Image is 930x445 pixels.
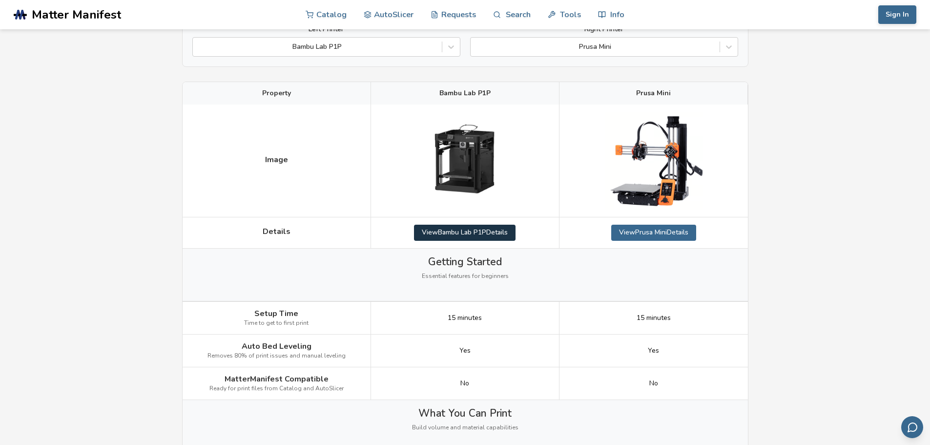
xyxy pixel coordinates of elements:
[198,43,200,51] input: Bambu Lab P1P
[439,89,491,97] span: Bambu Lab P1P
[459,347,471,355] span: Yes
[263,227,290,236] span: Details
[207,353,346,360] span: Removes 80% of print issues and manual leveling
[265,155,288,164] span: Image
[878,5,916,24] button: Sign In
[636,89,671,97] span: Prusa Mini
[428,256,502,268] span: Getting Started
[475,43,477,51] input: Prusa Mini
[262,89,291,97] span: Property
[460,380,469,387] span: No
[412,424,518,431] span: Build volume and material capabilities
[901,416,923,438] button: Send feedback via email
[254,309,298,318] span: Setup Time
[648,347,659,355] span: Yes
[470,25,738,33] label: Right Printer
[418,407,512,419] span: What You Can Print
[416,112,514,210] img: Bambu Lab P1P
[225,375,329,383] span: MatterManifest Compatible
[242,342,311,351] span: Auto Bed Leveling
[605,112,703,210] img: Prusa Mini
[611,225,696,240] a: ViewPrusa MiniDetails
[209,385,344,392] span: Ready for print files from Catalog and AutoSlicer
[244,320,309,327] span: Time to get to first print
[448,314,482,322] span: 15 minutes
[422,273,509,280] span: Essential features for beginners
[32,8,121,21] span: Matter Manifest
[649,380,658,387] span: No
[192,25,460,33] label: Left Printer
[414,225,516,240] a: ViewBambu Lab P1PDetails
[637,314,671,322] span: 15 minutes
